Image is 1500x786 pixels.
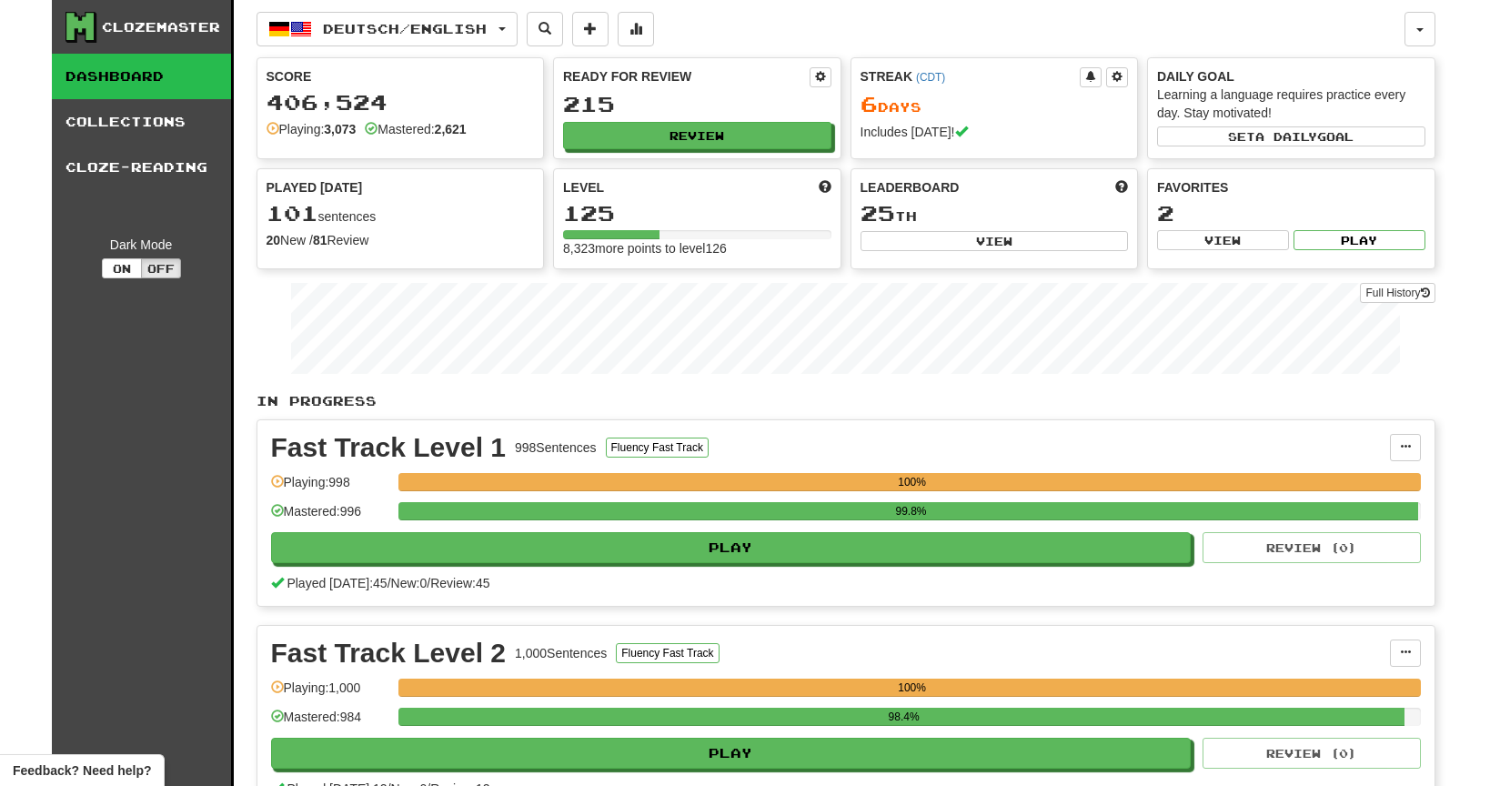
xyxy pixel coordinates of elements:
div: Favorites [1157,178,1425,196]
div: 98.4% [404,708,1404,726]
button: View [1157,230,1289,250]
button: Seta dailygoal [1157,126,1425,146]
span: New: 0 [391,576,428,590]
div: Fast Track Level 1 [271,434,507,461]
button: Fluency Fast Track [616,643,719,663]
div: 1,000 Sentences [515,644,607,662]
div: 406,524 [267,91,535,114]
div: th [861,202,1129,226]
div: Mastered: 984 [271,708,389,738]
span: Level [563,178,604,196]
div: 215 [563,93,831,116]
span: / [427,576,430,590]
button: Play [271,738,1192,769]
div: Mastered: 996 [271,502,389,532]
span: 101 [267,200,318,226]
button: Add sentence to collection [572,12,609,46]
div: Day s [861,93,1129,116]
button: Deutsch/English [257,12,518,46]
button: View [861,231,1129,251]
div: Daily Goal [1157,67,1425,86]
button: On [102,258,142,278]
a: Cloze-Reading [52,145,231,190]
div: Clozemaster [102,18,220,36]
div: Streak [861,67,1081,86]
span: Score more points to level up [819,178,831,196]
button: More stats [618,12,654,46]
div: Playing: 1,000 [271,679,389,709]
button: Fluency Fast Track [606,438,709,458]
span: This week in points, UTC [1115,178,1128,196]
div: Dark Mode [65,236,217,254]
div: 99.8% [404,502,1418,520]
button: Review (0) [1203,738,1421,769]
button: Play [1294,230,1425,250]
strong: 2,621 [435,122,467,136]
div: sentences [267,202,535,226]
button: Review (0) [1203,532,1421,563]
strong: 20 [267,233,281,247]
span: Review: 45 [430,576,489,590]
button: Play [271,532,1192,563]
strong: 81 [313,233,327,247]
a: (CDT) [916,71,945,84]
div: 2 [1157,202,1425,225]
span: 25 [861,200,895,226]
span: a daily [1255,130,1317,143]
div: 125 [563,202,831,225]
div: Ready for Review [563,67,810,86]
div: Learning a language requires practice every day. Stay motivated! [1157,86,1425,122]
a: Dashboard [52,54,231,99]
button: Review [563,122,831,149]
p: In Progress [257,392,1435,410]
span: Open feedback widget [13,761,151,780]
div: Score [267,67,535,86]
span: 6 [861,91,878,116]
div: 100% [404,473,1421,491]
span: Leaderboard [861,178,960,196]
button: Search sentences [527,12,563,46]
span: / [388,576,391,590]
div: Includes [DATE]! [861,123,1129,141]
a: Collections [52,99,231,145]
div: 8,323 more points to level 126 [563,239,831,257]
div: 998 Sentences [515,438,597,457]
span: Played [DATE]: 45 [287,576,387,590]
span: Played [DATE] [267,178,363,196]
button: Off [141,258,181,278]
a: Full History [1360,283,1435,303]
div: Playing: [267,120,357,138]
strong: 3,073 [324,122,356,136]
div: 100% [404,679,1421,697]
div: New / Review [267,231,535,249]
div: Playing: 998 [271,473,389,503]
div: Mastered: [365,120,466,138]
div: Fast Track Level 2 [271,640,507,667]
span: Deutsch / English [323,21,487,36]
